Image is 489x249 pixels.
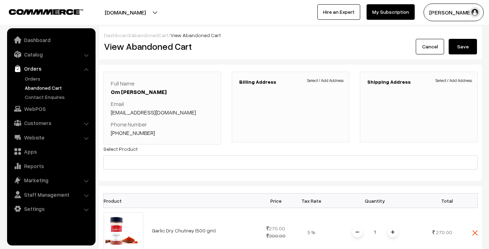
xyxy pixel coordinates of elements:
[152,227,216,233] a: Garlic Dry Chutney (500 gm)
[104,32,130,38] a: Dashboard
[472,230,478,236] img: close
[23,84,93,91] a: Abandoned Cart
[104,194,148,208] th: Product
[111,109,196,116] a: [EMAIL_ADDRESS][DOMAIN_NAME]
[329,194,421,208] th: Quantity
[470,7,480,18] img: user
[111,129,155,136] a: [PHONE_NUMBER]
[9,34,93,46] a: Dashboard
[9,188,93,201] a: Staff Management
[356,230,359,234] img: minus
[9,102,93,115] a: WebPOS
[9,131,93,144] a: Website
[449,39,477,54] button: Save
[9,48,93,61] a: Catalog
[266,233,286,239] strike: 300.00
[103,145,138,153] label: Select Product
[9,117,93,129] a: Customers
[436,77,472,84] span: Select / Add Address
[436,229,452,235] span: 270.00
[104,41,285,52] h2: View Abandoned Cart
[367,4,415,20] a: My Subscription
[132,32,168,38] a: abandonedCart
[80,4,171,21] button: [DOMAIN_NAME]
[111,120,214,137] p: Phone Number
[258,194,294,208] th: Price
[9,202,93,215] a: Settings
[294,194,329,208] th: Tax Rate
[171,32,221,38] span: View Abandoned Cart
[9,62,93,75] a: Orders
[9,174,93,186] a: Marketing
[307,77,344,84] span: Select / Add Address
[9,145,93,158] a: Apps
[23,75,93,82] a: Orders
[391,230,395,234] img: plusI
[23,93,93,101] a: Contact Enquires
[239,79,342,85] h3: Billing Address
[111,88,167,95] a: Om [PERSON_NAME]
[104,31,477,39] div: / /
[9,9,83,14] img: COMMMERCE
[421,194,456,208] th: Total
[416,39,444,54] a: Cancel
[367,79,470,85] h3: Shipping Address
[111,79,214,96] p: Full Name
[317,4,360,20] a: Hire an Expert
[111,100,214,117] p: Email
[9,7,71,16] a: COMMMERCE
[9,160,93,172] a: Reports
[424,4,484,21] button: [PERSON_NAME]
[307,229,315,235] span: 5 %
